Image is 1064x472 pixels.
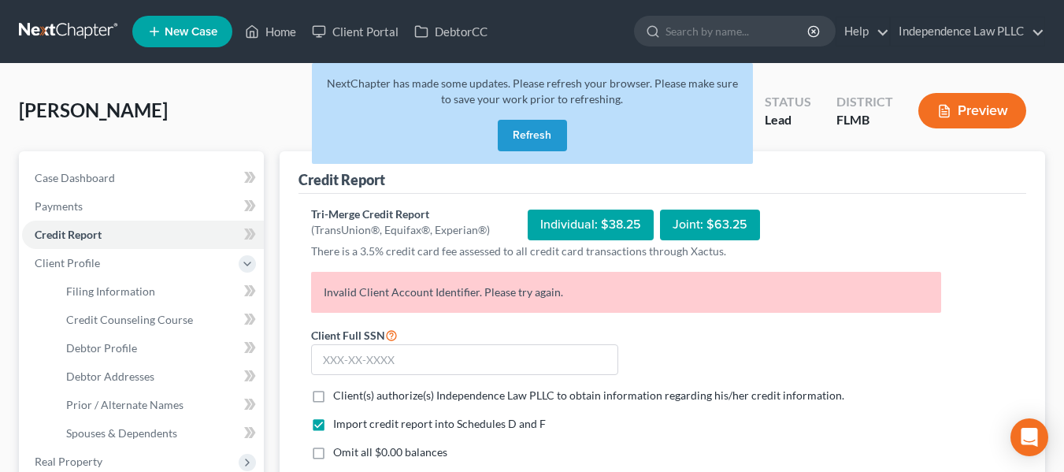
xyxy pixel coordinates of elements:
[22,221,264,249] a: Credit Report
[66,313,193,326] span: Credit Counseling Course
[35,199,83,213] span: Payments
[665,17,810,46] input: Search by name...
[35,256,100,269] span: Client Profile
[35,455,102,468] span: Real Property
[765,111,811,129] div: Lead
[54,334,264,362] a: Debtor Profile
[311,243,941,259] p: There is a 3.5% credit card fee assessed to all credit card transactions through Xactus.
[327,76,738,106] span: NextChapter has made some updates. Please refresh your browser. Please make sure to save your wor...
[891,17,1044,46] a: Independence Law PLLC
[54,391,264,419] a: Prior / Alternate Names
[66,341,137,355] span: Debtor Profile
[836,93,893,111] div: District
[660,210,760,240] div: Joint: $63.25
[66,370,154,383] span: Debtor Addresses
[237,17,304,46] a: Home
[311,344,618,376] input: XXX-XX-XXXX
[333,417,546,430] span: Import credit report into Schedules D and F
[22,164,264,192] a: Case Dashboard
[765,93,811,111] div: Status
[836,17,889,46] a: Help
[528,210,654,240] div: Individual: $38.25
[836,111,893,129] div: FLMB
[66,398,184,411] span: Prior / Alternate Names
[19,98,168,121] span: [PERSON_NAME]
[311,222,490,238] div: (TransUnion®, Equifax®, Experian®)
[1010,418,1048,456] div: Open Intercom Messenger
[54,306,264,334] a: Credit Counseling Course
[406,17,495,46] a: DebtorCC
[54,419,264,448] a: Spouses & Dependents
[311,329,385,342] span: Client Full SSN
[66,284,155,298] span: Filing Information
[54,277,264,306] a: Filing Information
[298,170,385,189] div: Credit Report
[54,362,264,391] a: Debtor Addresses
[66,426,177,440] span: Spouses & Dependents
[35,171,115,184] span: Case Dashboard
[333,445,447,459] span: Omit all $0.00 balances
[498,120,567,151] button: Refresh
[35,228,102,241] span: Credit Report
[333,388,844,402] span: Client(s) authorize(s) Independence Law PLLC to obtain information regarding his/her credit infor...
[311,272,941,313] p: Invalid Client Account Identifier. Please try again.
[165,26,217,38] span: New Case
[22,192,264,221] a: Payments
[918,93,1026,128] button: Preview
[311,206,490,222] div: Tri-Merge Credit Report
[304,17,406,46] a: Client Portal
